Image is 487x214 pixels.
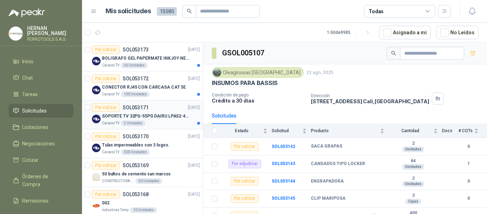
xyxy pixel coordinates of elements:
[102,63,119,68] p: Caracol TV
[102,84,186,91] p: CONECTOR RJ45 CON CARCASA CAT 5E
[123,105,149,110] p: SOL053171
[22,107,47,115] span: Solicitudes
[102,207,129,213] p: Industrias Tomy
[222,128,262,133] span: Estado
[22,140,55,148] span: Negociaciones
[92,190,120,199] div: Por cotizar
[311,128,379,133] span: Producto
[402,164,424,170] div: Unidades
[231,194,258,203] div: Por cotizar
[231,142,258,151] div: Por cotizar
[402,146,424,152] div: Unidades
[92,45,120,54] div: Por cotizar
[9,71,73,85] a: Chat
[9,137,73,150] a: Negociaciones
[9,153,73,167] a: Cotizar
[92,144,101,152] img: Company Logo
[22,90,38,98] span: Tareas
[92,86,101,94] img: Company Logo
[311,144,342,149] b: SACA GRAPAS
[458,178,478,185] b: 0
[389,158,438,164] b: 64
[121,149,150,155] div: 300 Unidades
[402,181,424,187] div: Unidades
[212,79,278,87] p: INSUMOS PARA BASSIS
[188,162,200,169] p: [DATE]
[123,134,149,139] p: SOL053170
[213,69,221,76] img: Company Logo
[102,142,169,149] p: Tulas impermeables con 3 logos.
[106,6,151,16] h1: Mis solicitudes
[22,197,48,205] span: Remisiones
[229,160,261,168] div: Por adjudicar
[311,196,345,201] b: CLIP MARIPOSA
[212,112,236,120] div: Solicitudes
[389,176,438,181] b: 2
[157,7,177,16] span: 15080
[212,67,304,78] div: Oleaginosas [GEOGRAPHIC_DATA]
[102,178,134,184] p: CONSTRUCTORA GRUPO FIP
[135,178,162,184] div: 50 Unidades
[272,179,295,184] a: SOL053144
[458,160,478,167] b: 1
[123,192,149,197] p: SOL053168
[22,156,39,164] span: Cotizar
[92,161,120,170] div: Por cotizar
[188,46,200,53] p: [DATE]
[405,199,421,204] div: Cajas
[272,196,295,201] b: SOL053145
[9,88,73,101] a: Tareas
[311,98,429,104] p: [STREET_ADDRESS] Cali , [GEOGRAPHIC_DATA]
[123,163,149,168] p: SOL053169
[123,47,149,52] p: SOL053173
[188,133,200,140] p: [DATE]
[222,124,272,138] th: Estado
[92,74,120,83] div: Por cotizar
[82,100,203,129] a: Por cotizarSOL053171[DATE] Company LogoSOPORTE TV 32PG-55PG DAIRU LPA52-446KIT2Caracol TV2 Unidades
[121,91,150,97] div: 100 Unidades
[82,71,203,100] a: Por cotizarSOL053172[DATE] Company LogoCONECTOR RJ45 CON CARCASA CAT 5ECaracol TV100 Unidades
[102,91,119,97] p: Caracol TV
[307,69,333,76] p: 22 ago, 2025
[102,113,191,120] p: SOPORTE TV 32PG-55PG DAIRU LPA52-446KIT2
[369,8,384,15] div: Todas
[22,58,34,65] span: Inicio
[188,104,200,111] p: [DATE]
[130,207,157,213] div: 10 Unidades
[311,93,429,98] p: Dirección
[102,171,171,178] p: 50 bultos de cemento san marcos
[188,75,200,82] p: [DATE]
[188,191,200,198] p: [DATE]
[92,103,120,112] div: Por cotizar
[82,43,203,71] a: Por cotizarSOL053173[DATE] Company LogoBOLIGRAFO GEL PAPERMATE INKJOY NEGROCaracol TV36 Unidades
[92,201,101,210] img: Company Logo
[272,128,301,133] span: Solicitud
[22,123,48,131] span: Licitaciones
[92,57,101,65] img: Company Logo
[436,26,478,39] button: No Leídos
[102,200,109,206] p: 002
[102,149,119,155] p: Caracol TV
[272,144,295,149] b: SOL053142
[102,120,119,126] p: Caracol TV
[389,141,438,146] b: 2
[231,177,258,185] div: Por cotizar
[121,120,145,126] div: 2 Unidades
[311,161,365,167] b: CANDADOS TIPO LOCKER
[9,194,73,208] a: Remisiones
[391,51,396,56] span: search
[379,26,431,39] button: Asignado a mi
[458,128,473,133] span: # COTs
[212,93,305,98] p: Condición de pago
[92,115,101,123] img: Company Logo
[121,63,148,68] div: 36 Unidades
[9,27,22,40] img: Company Logo
[9,9,45,17] img: Logo peakr
[187,9,192,14] span: search
[272,161,295,166] a: SOL053143
[458,124,487,138] th: # COTs
[82,158,203,187] a: Por cotizarSOL053169[DATE] Company Logo50 bultos de cemento san marcosCONSTRUCTORA GRUPO FIP50 Un...
[311,124,389,138] th: Producto
[389,128,432,133] span: Cantidad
